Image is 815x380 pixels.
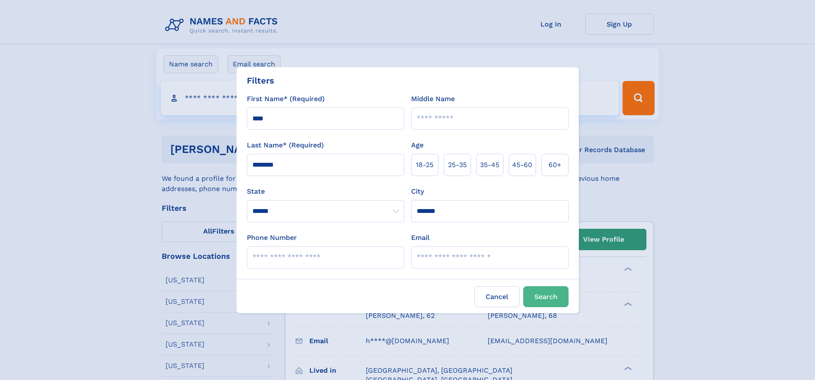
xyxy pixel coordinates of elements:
span: 25‑35 [448,160,467,170]
label: Age [411,140,424,150]
span: 18‑25 [416,160,433,170]
label: First Name* (Required) [247,94,325,104]
label: Cancel [474,286,520,307]
span: 35‑45 [480,160,499,170]
label: Email [411,233,430,243]
label: City [411,186,424,197]
label: Last Name* (Required) [247,140,324,150]
button: Search [523,286,569,307]
span: 60+ [548,160,561,170]
label: State [247,186,404,197]
label: Middle Name [411,94,455,104]
div: Filters [247,74,274,87]
label: Phone Number [247,233,297,243]
span: 45‑60 [512,160,532,170]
